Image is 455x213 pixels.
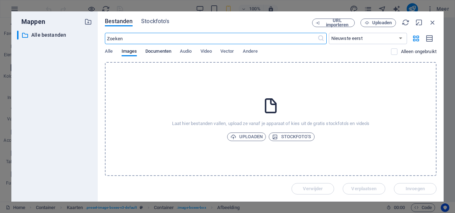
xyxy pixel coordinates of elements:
[84,18,92,26] i: Nieuwe map aanmaken
[360,19,396,27] button: Uploaden
[105,47,113,57] span: Alle
[17,31,18,40] div: ​
[323,19,352,27] span: URL importeren
[401,48,437,55] p: Laat alleen bestanden zien die nog niet op de website worden gebruikt. Bestanden die tijdens deze...
[31,31,79,39] p: Alle bestanden
[227,133,266,141] button: Uploaden
[272,133,311,141] span: Stockfoto's
[17,17,45,26] p: Mappen
[269,133,314,141] button: Stockfoto's
[429,19,437,26] i: Sluiten
[372,21,392,25] span: Uploaden
[122,47,137,57] span: Images
[145,47,171,57] span: Documenten
[312,19,355,27] button: URL importeren
[220,47,234,57] span: Vector
[105,33,317,44] input: Zoeken
[243,47,258,57] span: Andere
[200,47,212,57] span: Video
[402,19,409,26] i: Opnieuw laden
[180,47,192,57] span: Audio
[230,133,263,141] span: Uploaden
[141,17,169,26] span: Stockfoto's
[172,120,370,127] p: Laat hier bestanden vallen, upload ze vanaf je apparaat of kies uit de gratis stockfoto's en video's
[105,17,133,26] span: Bestanden
[415,19,423,26] i: Minimaliseren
